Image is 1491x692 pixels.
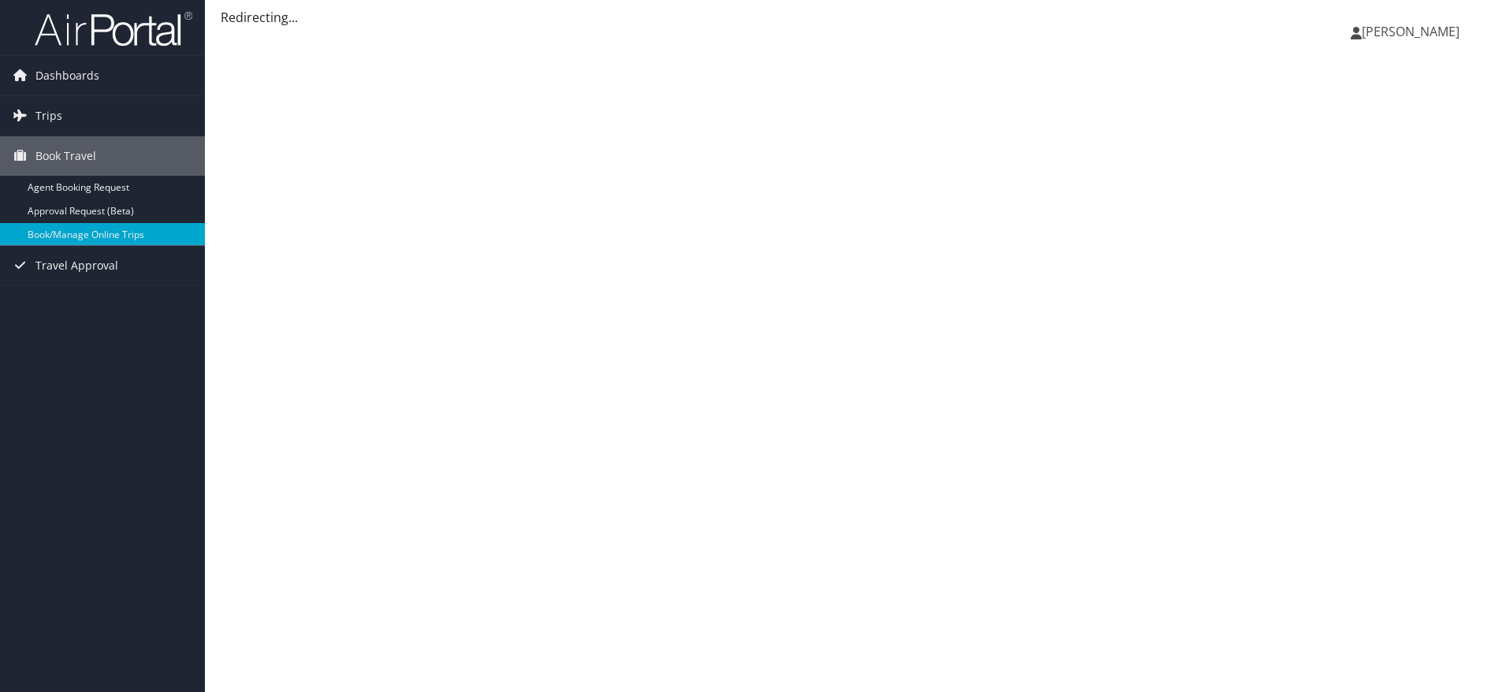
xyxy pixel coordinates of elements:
[35,96,62,136] span: Trips
[1362,23,1459,40] span: [PERSON_NAME]
[35,56,99,95] span: Dashboards
[1351,8,1475,55] a: [PERSON_NAME]
[35,10,192,47] img: airportal-logo.png
[35,136,96,176] span: Book Travel
[221,8,1475,27] div: Redirecting...
[35,246,118,285] span: Travel Approval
